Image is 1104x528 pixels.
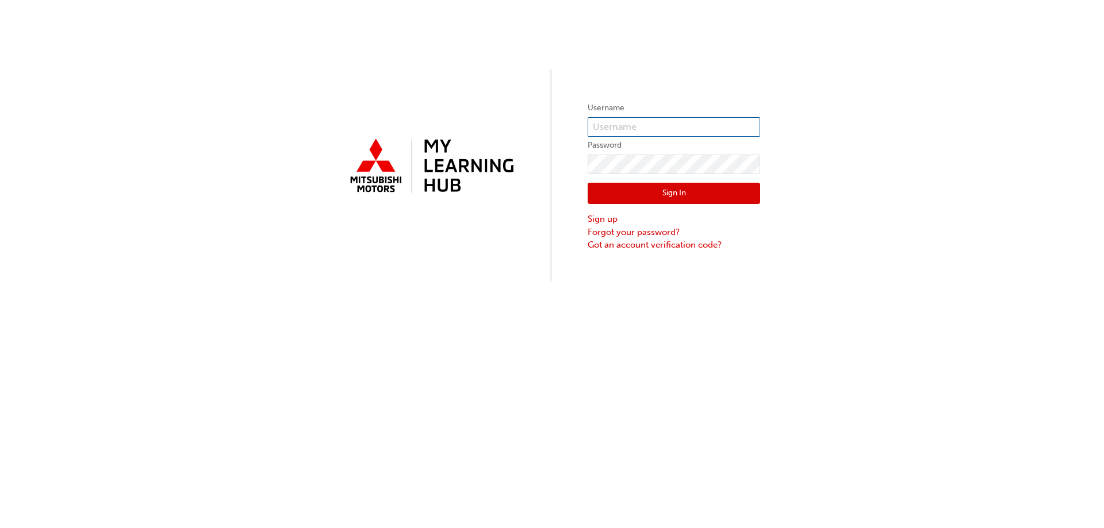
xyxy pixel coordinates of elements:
button: Sign In [588,183,760,205]
input: Username [588,117,760,137]
a: Got an account verification code? [588,238,760,252]
label: Username [588,101,760,115]
a: Sign up [588,213,760,226]
label: Password [588,138,760,152]
a: Forgot your password? [588,226,760,239]
img: mmal [344,134,516,199]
